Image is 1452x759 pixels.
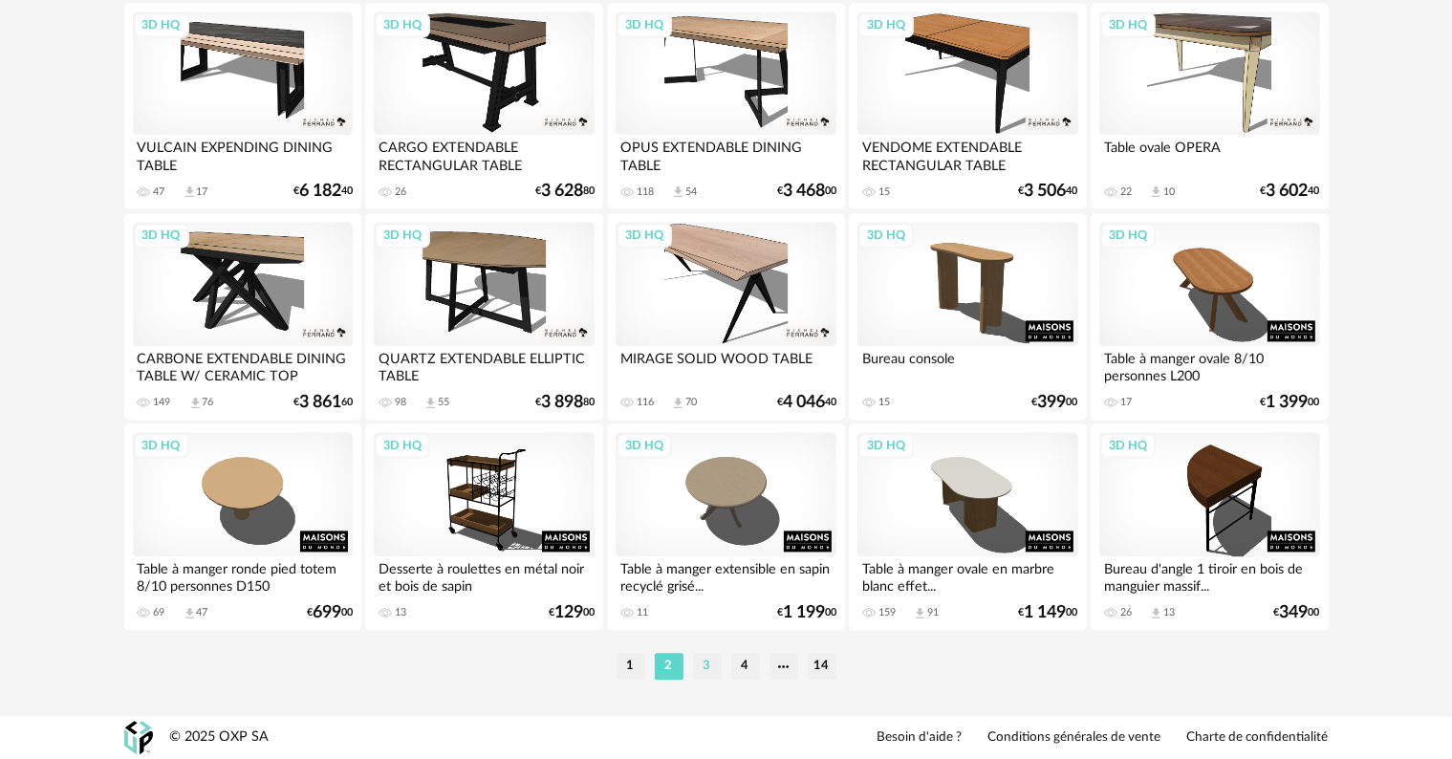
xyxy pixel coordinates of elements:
li: 2 [655,653,683,680]
span: Download icon [671,396,685,410]
div: 3D HQ [1100,223,1156,248]
a: Charte de confidentialité [1187,729,1329,747]
div: 15 [878,185,890,199]
li: 1 [617,653,645,680]
div: 54 [685,185,697,199]
div: 13 [395,606,406,619]
span: Download icon [188,396,203,410]
div: QUARTZ EXTENDABLE ELLIPTIC TABLE [374,346,594,384]
div: 3D HQ [375,12,430,37]
div: 70 [685,396,697,409]
a: 3D HQ QUARTZ EXTENDABLE ELLIPTIC TABLE 98 Download icon 55 €3 89880 [365,213,602,420]
a: 3D HQ MIRAGE SOLID WOOD TABLE 116 Download icon 70 €4 04640 [607,213,844,420]
a: 3D HQ VENDOME EXTENDABLE RECTANGULAR TABLE 15 €3 50640 [849,3,1086,209]
div: 3D HQ [1100,433,1156,458]
div: € 40 [777,396,836,409]
div: 10 [1163,185,1175,199]
div: 149 [154,396,171,409]
div: € 00 [1274,606,1320,619]
div: CARGO EXTENDABLE RECTANGULAR TABLE [374,135,594,173]
span: 3 628 [541,184,583,198]
div: 3D HQ [1100,12,1156,37]
div: Table à manger ronde pied totem 8/10 personnes D150 [133,556,353,595]
div: € 00 [1032,396,1078,409]
div: 3D HQ [858,433,914,458]
li: 14 [808,653,836,680]
div: € 40 [293,184,353,198]
a: 3D HQ Bureau d'angle 1 tiroir en bois de manguier massif... 26 Download icon 13 €34900 [1091,423,1328,630]
div: 118 [637,185,654,199]
span: 349 [1280,606,1309,619]
div: VENDOME EXTENDABLE RECTANGULAR TABLE [857,135,1077,173]
a: 3D HQ Table à manger ovale 8/10 personnes L200 17 €1 39900 [1091,213,1328,420]
div: 3D HQ [134,433,189,458]
div: Bureau d'angle 1 tiroir en bois de manguier massif... [1099,556,1319,595]
div: 3D HQ [134,223,189,248]
div: € 80 [535,396,595,409]
span: 1 399 [1267,396,1309,409]
div: © 2025 OXP SA [170,728,270,747]
div: € 80 [535,184,595,198]
div: € 40 [1019,184,1078,198]
span: 3 602 [1267,184,1309,198]
span: 3 898 [541,396,583,409]
div: 3D HQ [617,223,672,248]
span: Download icon [183,606,197,620]
a: 3D HQ VULCAIN EXPENDING DINING TABLE 47 Download icon 17 €6 18240 [124,3,361,209]
div: 3D HQ [375,433,430,458]
a: 3D HQ Bureau console 15 €39900 [849,213,1086,420]
span: 4 046 [783,396,825,409]
div: 11 [637,606,648,619]
div: 69 [154,606,165,619]
span: 699 [313,606,341,619]
div: € 00 [777,184,836,198]
div: MIRAGE SOLID WOOD TABLE [616,346,835,384]
div: CARBONE EXTENDABLE DINING TABLE W/ CERAMIC TOP [133,346,353,384]
div: 159 [878,606,896,619]
div: Table à manger ovale 8/10 personnes L200 [1099,346,1319,384]
li: 3 [693,653,722,680]
a: 3D HQ Table à manger extensible en sapin recyclé grisé... 11 €1 19900 [607,423,844,630]
span: Download icon [423,396,438,410]
div: 91 [927,606,939,619]
div: 3D HQ [858,223,914,248]
span: Download icon [183,184,197,199]
div: 47 [154,185,165,199]
div: 13 [1163,606,1175,619]
div: 55 [438,396,449,409]
a: Conditions générales de vente [988,729,1161,747]
a: 3D HQ Table à manger ronde pied totem 8/10 personnes D150 69 Download icon 47 €69900 [124,423,361,630]
div: € 00 [1261,396,1320,409]
div: OPUS EXTENDABLE DINING TABLE [616,135,835,173]
div: 3D HQ [375,223,430,248]
span: 1 199 [783,606,825,619]
span: 3 468 [783,184,825,198]
div: Desserte à roulettes en métal noir et bois de sapin [374,556,594,595]
div: 3D HQ [617,12,672,37]
div: € 40 [1261,184,1320,198]
span: 6 182 [299,184,341,198]
div: Table ovale OPERA [1099,135,1319,173]
span: 129 [554,606,583,619]
span: 399 [1038,396,1067,409]
div: € 00 [307,606,353,619]
div: 26 [395,185,406,199]
span: 3 861 [299,396,341,409]
a: 3D HQ CARGO EXTENDABLE RECTANGULAR TABLE 26 €3 62880 [365,3,602,209]
div: € 00 [549,606,595,619]
div: 26 [1120,606,1132,619]
div: 47 [197,606,208,619]
div: Table à manger ovale en marbre blanc effet... [857,556,1077,595]
a: 3D HQ OPUS EXTENDABLE DINING TABLE 118 Download icon 54 €3 46800 [607,3,844,209]
div: Bureau console [857,346,1077,384]
div: 17 [197,185,208,199]
a: 3D HQ Table à manger ovale en marbre blanc effet... 159 Download icon 91 €1 14900 [849,423,1086,630]
div: 116 [637,396,654,409]
div: 22 [1120,185,1132,199]
img: OXP [124,721,153,754]
span: Download icon [1149,184,1163,199]
span: 1 149 [1025,606,1067,619]
a: Besoin d'aide ? [878,729,963,747]
div: 76 [203,396,214,409]
div: € 60 [293,396,353,409]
